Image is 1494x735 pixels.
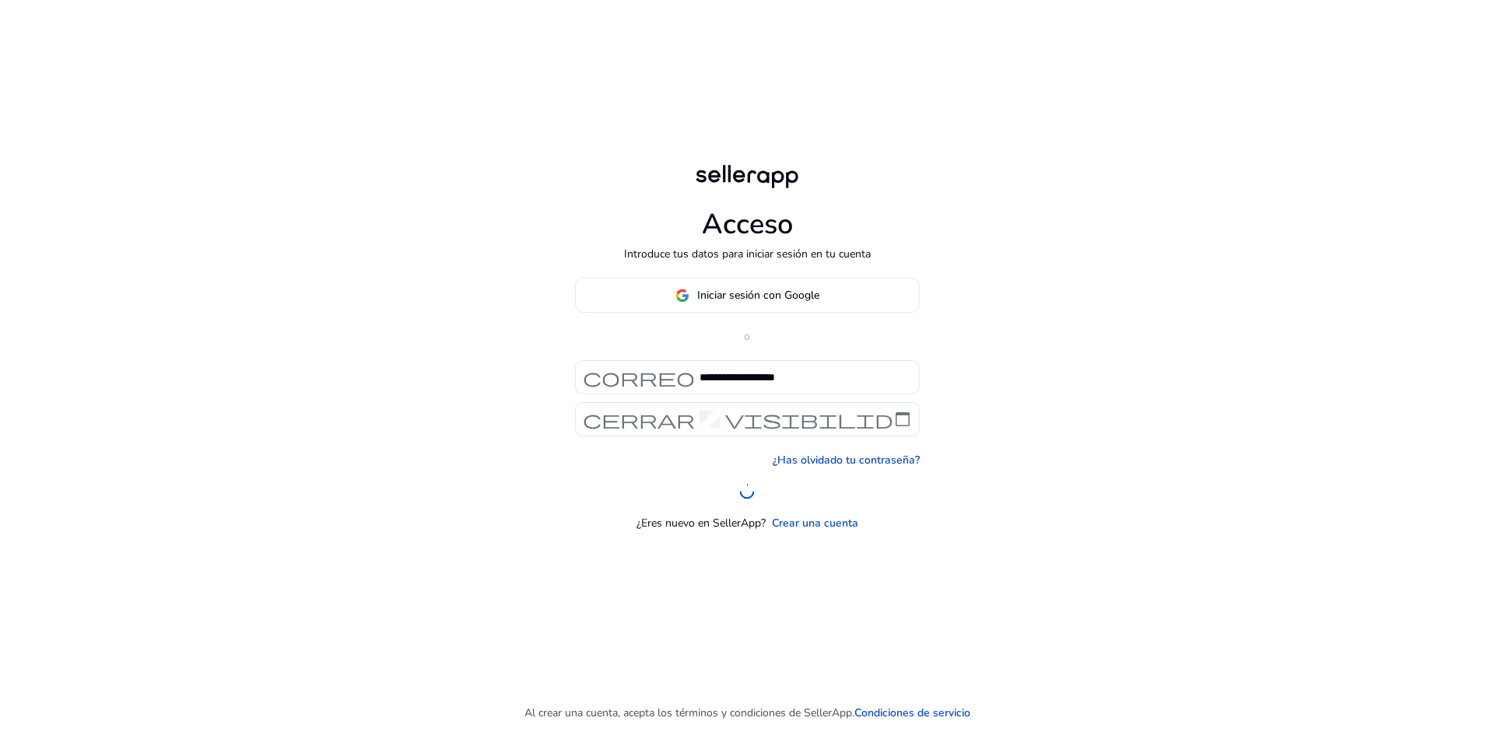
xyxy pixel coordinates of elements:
font: Iniciar sesión con Google [697,288,819,303]
a: ¿Has olvidado tu contraseña? [773,452,920,468]
img: google-logo.svg [675,289,689,303]
font: cerrar [583,408,695,430]
font: ¿Has olvidado tu contraseña? [773,453,920,467]
font: o [744,329,750,344]
font: Crear una cuenta [772,516,858,530]
font: Introduce tus datos para iniciar sesión en tu cuenta [624,247,871,261]
font: Al crear una cuenta, acepta los términos y condiciones de SellerApp. [524,705,854,720]
a: Crear una cuenta [772,515,858,531]
button: Iniciar sesión con Google [575,278,920,313]
font: visibilidad [725,408,912,430]
font: correo [583,366,695,388]
font: ¿Eres nuevo en SellerApp? [637,516,766,530]
font: Condiciones de servicio [854,705,970,720]
font: Acceso [702,205,793,243]
a: Condiciones de servicio [854,705,970,721]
